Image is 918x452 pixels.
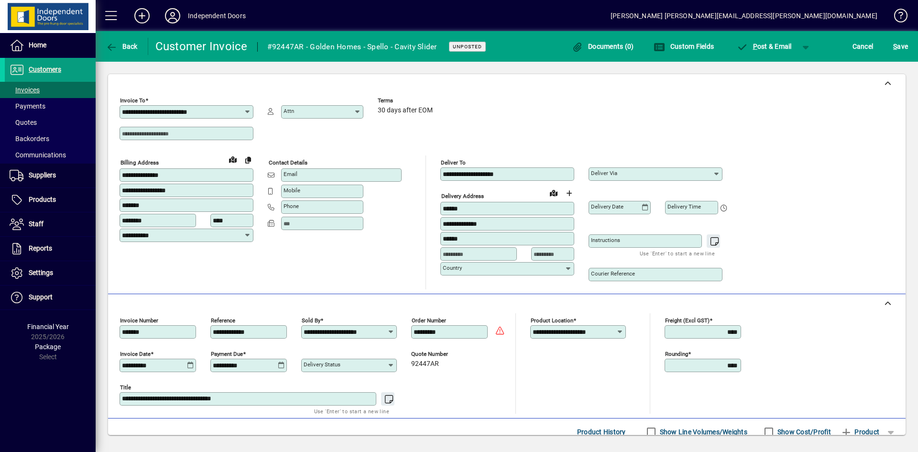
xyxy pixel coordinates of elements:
button: Post & Email [732,38,797,55]
mat-label: Title [120,384,131,391]
span: ost & Email [736,43,792,50]
mat-label: Reference [211,317,235,324]
span: Quote number [411,351,469,357]
mat-label: Payment due [211,351,243,357]
mat-label: Delivery time [667,203,701,210]
mat-label: Email [284,171,297,177]
button: Copy to Delivery address [240,152,256,167]
span: Product [841,424,879,440]
a: Support [5,286,96,309]
a: Reports [5,237,96,261]
span: Support [29,293,53,301]
span: Staff [29,220,44,228]
span: Back [106,43,138,50]
a: View on map [225,152,240,167]
span: Custom Fields [654,43,714,50]
a: Settings [5,261,96,285]
button: Documents (0) [569,38,636,55]
mat-label: Deliver To [441,159,466,166]
mat-label: Courier Reference [591,270,635,277]
div: [PERSON_NAME] [PERSON_NAME][EMAIL_ADDRESS][PERSON_NAME][DOMAIN_NAME] [611,8,877,23]
mat-label: Phone [284,203,299,209]
mat-label: Invoice date [120,351,151,357]
span: 30 days after EOM [378,107,433,114]
button: Custom Fields [651,38,716,55]
mat-hint: Use 'Enter' to start a new line [314,406,389,417]
button: Cancel [850,38,876,55]
a: Communications [5,147,96,163]
mat-label: Country [443,265,462,271]
mat-hint: Use 'Enter' to start a new line [640,248,715,259]
span: Quotes [10,119,37,126]
mat-label: Product location [531,317,573,324]
a: Home [5,33,96,57]
span: Settings [29,269,53,276]
span: Customers [29,66,61,73]
mat-label: Deliver via [591,170,617,176]
a: Products [5,188,96,212]
a: Staff [5,212,96,236]
span: Home [29,41,46,49]
mat-label: Instructions [591,237,620,243]
a: Suppliers [5,164,96,187]
span: P [753,43,757,50]
span: 92447AR [411,360,439,368]
mat-label: Freight (excl GST) [665,317,710,324]
div: Customer Invoice [155,39,248,54]
a: Quotes [5,114,96,131]
button: Product History [573,423,630,441]
mat-label: Delivery status [304,361,340,368]
a: Backorders [5,131,96,147]
span: Payments [10,102,45,110]
mat-label: Attn [284,108,294,114]
span: S [893,43,897,50]
button: Save [891,38,910,55]
span: Suppliers [29,171,56,179]
span: ave [893,39,908,54]
div: #92447AR - Golden Homes - Spello - Cavity Slider [267,39,437,55]
a: Payments [5,98,96,114]
a: View on map [546,185,561,200]
button: Back [103,38,140,55]
mat-label: Delivery date [591,203,623,210]
a: Invoices [5,82,96,98]
label: Show Cost/Profit [776,427,831,437]
span: Communications [10,151,66,159]
span: Products [29,196,56,203]
mat-label: Mobile [284,187,300,194]
div: Independent Doors [188,8,246,23]
span: Invoices [10,86,40,94]
span: Reports [29,244,52,252]
button: Product [836,423,884,441]
span: Backorders [10,135,49,143]
label: Show Line Volumes/Weights [658,427,747,437]
span: Unposted [453,44,482,50]
a: Knowledge Base [887,2,906,33]
mat-label: Sold by [302,317,320,324]
app-page-header-button: Back [96,38,148,55]
span: Cancel [852,39,874,54]
span: Terms [378,98,435,104]
button: Choose address [561,186,577,201]
mat-label: Invoice To [120,97,145,104]
mat-label: Rounding [665,351,688,357]
span: Documents (0) [572,43,634,50]
button: Profile [157,7,188,24]
span: Package [35,343,61,351]
mat-label: Invoice number [120,317,158,324]
span: Financial Year [27,323,69,331]
span: Product History [577,424,626,440]
mat-label: Order number [412,317,446,324]
button: Add [127,7,157,24]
